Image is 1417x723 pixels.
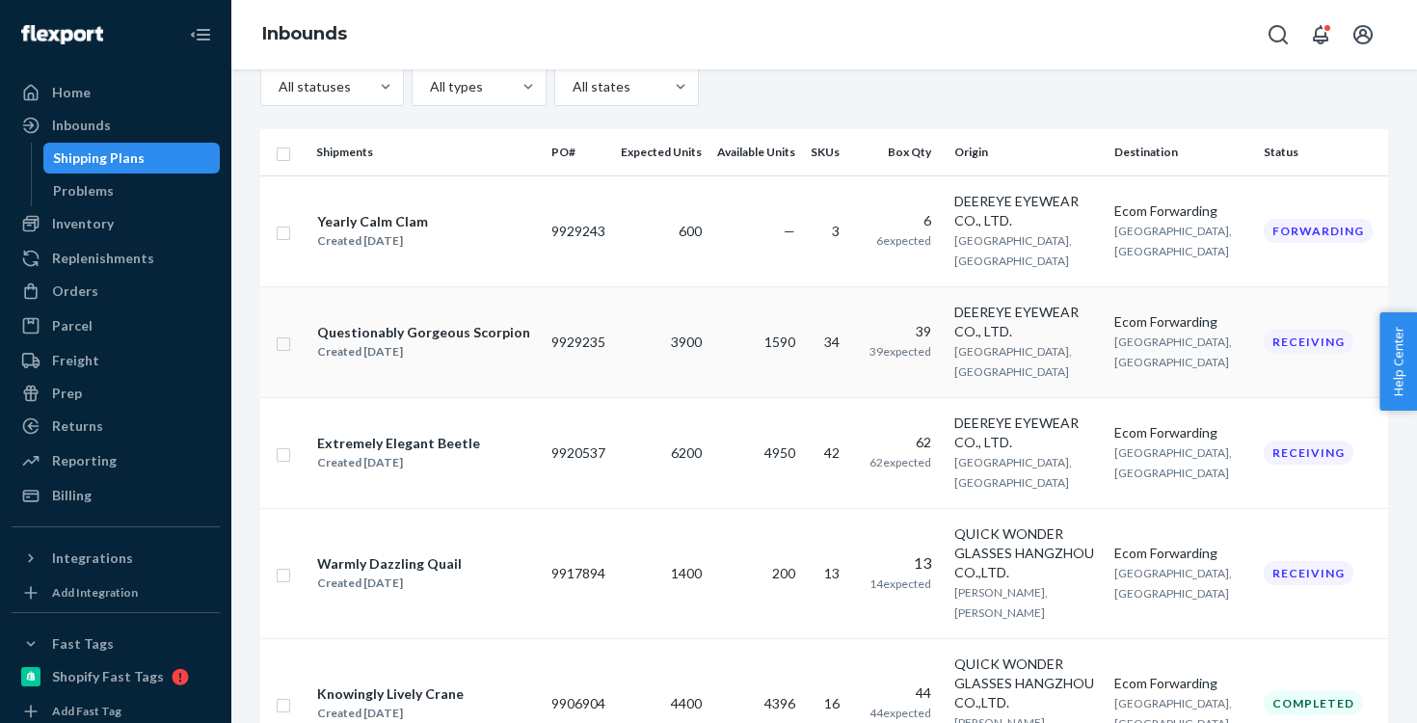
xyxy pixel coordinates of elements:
td: 9929235 [544,286,613,397]
span: 6200 [671,444,702,461]
span: [GEOGRAPHIC_DATA], [GEOGRAPHIC_DATA] [1114,224,1232,258]
th: PO# [544,129,613,175]
button: Close Navigation [181,15,220,54]
div: Completed [1264,691,1363,715]
button: Fast Tags [12,629,220,659]
div: QUICK WONDER GLASSES HANGZHOU CO.,LTD. [954,524,1099,582]
a: Billing [12,480,220,511]
div: DEEREYE EYEWEAR CO., LTD. [954,303,1099,341]
div: Home [52,83,91,102]
div: Created [DATE] [317,342,530,361]
th: SKUs [803,129,855,175]
span: [GEOGRAPHIC_DATA], [GEOGRAPHIC_DATA] [1114,335,1232,369]
span: [GEOGRAPHIC_DATA], [GEOGRAPHIC_DATA] [954,233,1072,268]
div: Ecom Forwarding [1114,423,1248,442]
div: Orders [52,281,98,301]
button: Open account menu [1344,15,1382,54]
td: 9929243 [544,175,613,286]
button: Open notifications [1301,15,1340,54]
a: Parcel [12,310,220,341]
td: 9920537 [544,397,613,508]
div: Inventory [52,214,114,233]
img: Flexport logo [21,25,103,44]
div: QUICK WONDER GLASSES HANGZHOU CO.,LTD. [954,655,1099,712]
a: Returns [12,411,220,442]
div: Reporting [52,451,117,470]
div: Integrations [52,549,133,568]
a: Replenishments [12,243,220,274]
div: Knowingly Lively Crane [317,684,464,704]
span: 42 [824,444,840,461]
div: Replenishments [52,249,154,268]
span: [PERSON_NAME], [PERSON_NAME] [954,585,1048,620]
span: 16 [824,695,840,711]
div: 6 [863,211,931,230]
div: Ecom Forwarding [1114,312,1248,332]
span: 4400 [671,695,702,711]
div: Receiving [1264,441,1353,465]
input: All states [571,77,573,96]
div: DEEREYE EYEWEAR CO., LTD. [954,414,1099,452]
div: Created [DATE] [317,231,428,251]
a: Prep [12,378,220,409]
span: 1590 [764,334,795,350]
span: 1400 [671,565,702,581]
span: 3900 [671,334,702,350]
span: [GEOGRAPHIC_DATA], [GEOGRAPHIC_DATA] [1114,566,1232,601]
span: 14 expected [869,576,931,591]
td: 9917894 [544,508,613,638]
a: Shopify Fast Tags [12,661,220,692]
div: Created [DATE] [317,704,464,723]
div: Fast Tags [52,634,114,654]
span: 34 [824,334,840,350]
ol: breadcrumbs [247,7,362,63]
div: 13 [863,552,931,575]
div: Shipping Plans [53,148,145,168]
th: Status [1256,129,1388,175]
button: Open Search Box [1259,15,1297,54]
span: 3 [832,223,840,239]
span: — [784,223,795,239]
a: Shipping Plans [43,143,221,174]
span: 200 [772,565,795,581]
div: Receiving [1264,330,1353,354]
div: Receiving [1264,561,1353,585]
a: Inbounds [262,23,347,44]
th: Destination [1107,129,1256,175]
div: Add Fast Tag [52,703,121,719]
div: 44 [863,683,931,703]
input: All statuses [277,77,279,96]
a: Add Integration [12,581,220,604]
div: Inbounds [52,116,111,135]
div: Created [DATE] [317,453,480,472]
div: Forwarding [1264,219,1373,243]
div: 39 [863,322,931,341]
div: Extremely Elegant Beetle [317,434,480,453]
a: Inbounds [12,110,220,141]
div: Ecom Forwarding [1114,201,1248,221]
a: Orders [12,276,220,307]
div: Shopify Fast Tags [52,667,164,686]
th: Expected Units [613,129,709,175]
th: Box Qty [855,129,947,175]
div: Ecom Forwarding [1114,544,1248,563]
div: DEEREYE EYEWEAR CO., LTD. [954,192,1099,230]
a: Problems [43,175,221,206]
a: Freight [12,345,220,376]
th: Origin [947,129,1107,175]
span: 44 expected [869,706,931,720]
button: Help Center [1379,312,1417,411]
div: Prep [52,384,82,403]
div: Returns [52,416,103,436]
div: Questionably Gorgeous Scorpion [317,323,530,342]
div: Warmly Dazzling Quail [317,554,462,574]
a: Home [12,77,220,108]
span: 600 [679,223,702,239]
div: Parcel [52,316,93,335]
button: Integrations [12,543,220,574]
span: [GEOGRAPHIC_DATA], [GEOGRAPHIC_DATA] [1114,445,1232,480]
div: Created [DATE] [317,574,462,593]
span: 13 [824,565,840,581]
div: Yearly Calm Clam [317,212,428,231]
div: Billing [52,486,92,505]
